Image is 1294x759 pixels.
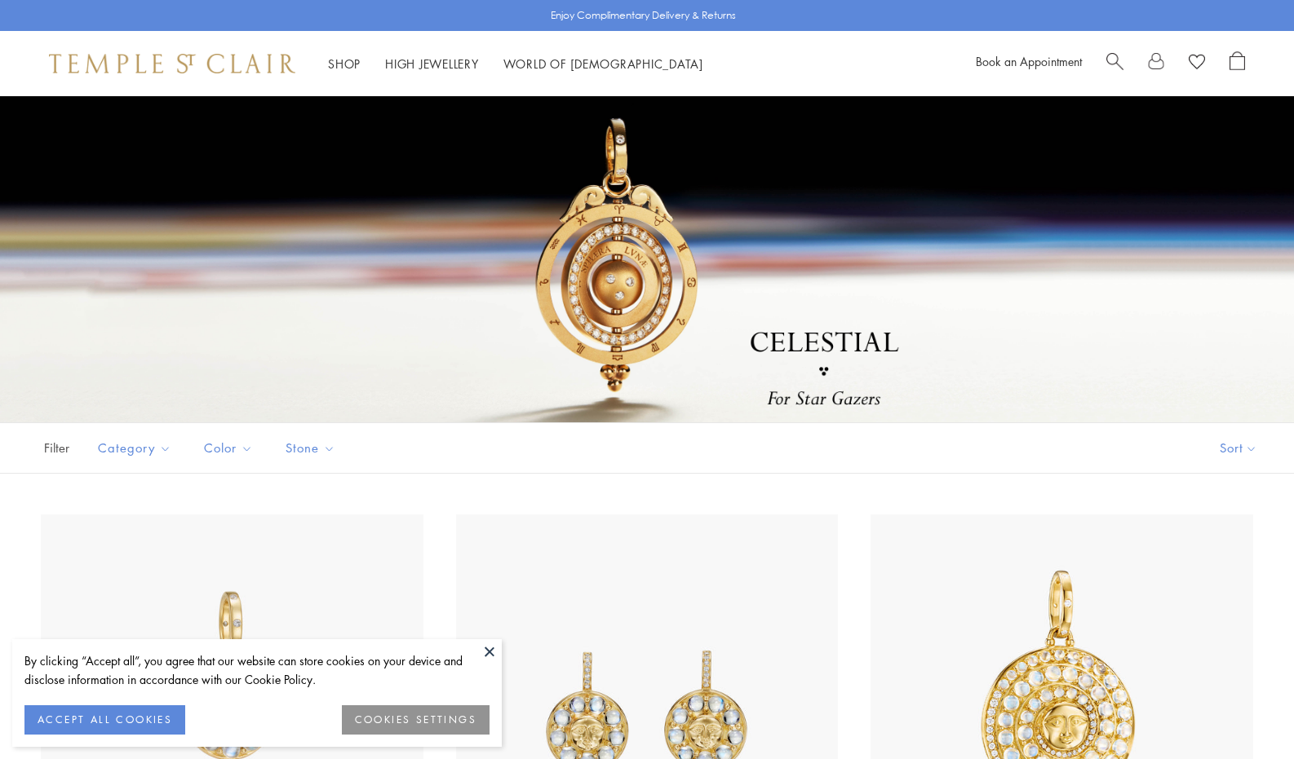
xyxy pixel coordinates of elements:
[1183,423,1294,473] button: Show sort by
[24,705,185,735] button: ACCEPT ALL COOKIES
[328,54,703,74] nav: Main navigation
[1212,682,1278,743] iframe: Gorgias live chat messenger
[196,438,265,458] span: Color
[49,54,295,73] img: Temple St. Clair
[273,430,348,466] button: Stone
[1106,51,1123,76] a: Search
[1230,51,1245,76] a: Open Shopping Bag
[24,651,490,689] div: By clicking “Accept all”, you agree that our website can store cookies on your device and disclos...
[342,705,490,735] button: COOKIES SETTINGS
[976,53,1082,69] a: Book an Appointment
[328,55,361,72] a: ShopShop
[385,55,479,72] a: High JewelleryHigh Jewellery
[503,55,703,72] a: World of [DEMOGRAPHIC_DATA]World of [DEMOGRAPHIC_DATA]
[86,430,184,466] button: Category
[192,430,265,466] button: Color
[1189,51,1205,76] a: View Wishlist
[277,438,348,458] span: Stone
[551,7,736,24] p: Enjoy Complimentary Delivery & Returns
[90,438,184,458] span: Category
